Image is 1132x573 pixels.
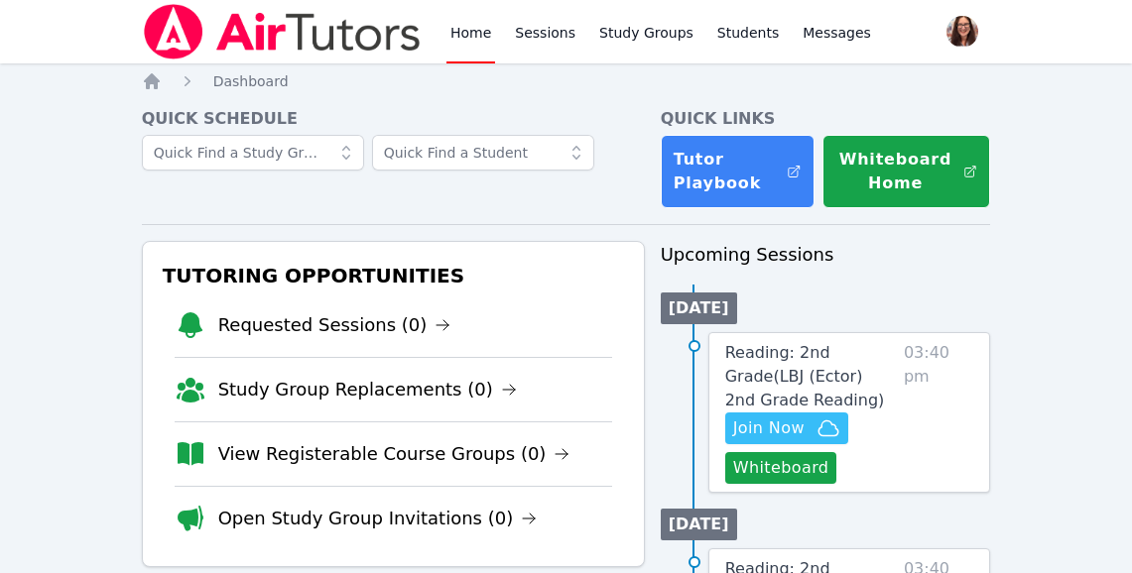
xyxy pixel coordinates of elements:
[142,107,645,131] h4: Quick Schedule
[661,135,815,208] a: Tutor Playbook
[661,509,737,540] li: [DATE]
[725,452,837,484] button: Whiteboard
[661,107,991,131] h4: Quick Links
[142,135,364,171] input: Quick Find a Study Group
[218,311,451,339] a: Requested Sessions (0)
[159,258,628,293] h3: Tutoring Opportunities
[372,135,594,171] input: Quick Find a Student
[661,241,991,269] h3: Upcoming Sessions
[142,4,423,59] img: Air Tutors
[218,376,517,403] a: Study Group Replacements (0)
[213,71,289,91] a: Dashboard
[142,71,991,91] nav: Breadcrumb
[725,341,896,412] a: Reading: 2nd Grade(LBJ (Ector) 2nd Grade Reading)
[661,292,737,324] li: [DATE]
[733,416,805,440] span: Join Now
[904,341,973,484] span: 03:40 pm
[218,505,538,532] a: Open Study Group Invitations (0)
[218,440,570,468] a: View Registerable Course Groups (0)
[822,135,991,208] button: Whiteboard Home
[725,412,848,444] button: Join Now
[725,343,885,409] span: Reading: 2nd Grade ( LBJ (Ector) 2nd Grade Reading )
[213,73,289,89] span: Dashboard
[803,23,871,43] span: Messages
